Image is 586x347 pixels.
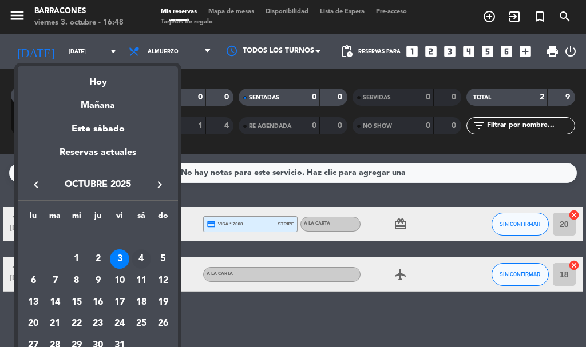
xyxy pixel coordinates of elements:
[109,313,130,335] td: 24 de octubre de 2025
[153,249,173,269] div: 5
[88,293,108,312] div: 16
[132,271,151,290] div: 11
[45,314,65,334] div: 21
[23,314,43,334] div: 20
[132,314,151,334] div: 25
[46,177,149,192] span: octubre 2025
[110,293,129,312] div: 17
[149,177,170,192] button: keyboard_arrow_right
[22,292,44,313] td: 13 de octubre de 2025
[109,292,130,313] td: 17 de octubre de 2025
[45,293,65,312] div: 14
[22,227,173,249] td: OCT.
[132,249,151,269] div: 4
[66,209,88,227] th: miércoles
[22,209,44,227] th: lunes
[110,249,129,269] div: 3
[18,66,178,90] div: Hoy
[153,271,173,290] div: 12
[153,178,167,192] i: keyboard_arrow_right
[66,292,88,313] td: 15 de octubre de 2025
[130,209,152,227] th: sábado
[67,314,86,334] div: 22
[18,90,178,113] div: Mañana
[88,270,109,292] td: 9 de octubre de 2025
[67,293,86,312] div: 15
[44,209,66,227] th: martes
[152,313,174,335] td: 26 de octubre de 2025
[109,270,130,292] td: 10 de octubre de 2025
[44,292,66,313] td: 14 de octubre de 2025
[18,113,178,145] div: Este sábado
[66,313,88,335] td: 22 de octubre de 2025
[67,271,86,290] div: 8
[130,249,152,270] td: 4 de octubre de 2025
[22,313,44,335] td: 20 de octubre de 2025
[130,292,152,313] td: 18 de octubre de 2025
[26,177,46,192] button: keyboard_arrow_left
[18,145,178,169] div: Reservas actuales
[67,249,86,269] div: 1
[153,314,173,334] div: 26
[110,271,129,290] div: 10
[29,178,43,192] i: keyboard_arrow_left
[130,270,152,292] td: 11 de octubre de 2025
[153,293,173,312] div: 19
[152,249,174,270] td: 5 de octubre de 2025
[45,271,65,290] div: 7
[152,292,174,313] td: 19 de octubre de 2025
[88,314,108,334] div: 23
[44,313,66,335] td: 21 de octubre de 2025
[88,209,109,227] th: jueves
[109,249,130,270] td: 3 de octubre de 2025
[130,313,152,335] td: 25 de octubre de 2025
[44,270,66,292] td: 7 de octubre de 2025
[88,292,109,313] td: 16 de octubre de 2025
[23,271,43,290] div: 6
[132,293,151,312] div: 18
[88,249,108,269] div: 2
[66,270,88,292] td: 8 de octubre de 2025
[152,270,174,292] td: 12 de octubre de 2025
[110,314,129,334] div: 24
[22,270,44,292] td: 6 de octubre de 2025
[66,249,88,270] td: 1 de octubre de 2025
[88,271,108,290] div: 9
[88,249,109,270] td: 2 de octubre de 2025
[88,313,109,335] td: 23 de octubre de 2025
[152,209,174,227] th: domingo
[23,293,43,312] div: 13
[109,209,130,227] th: viernes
